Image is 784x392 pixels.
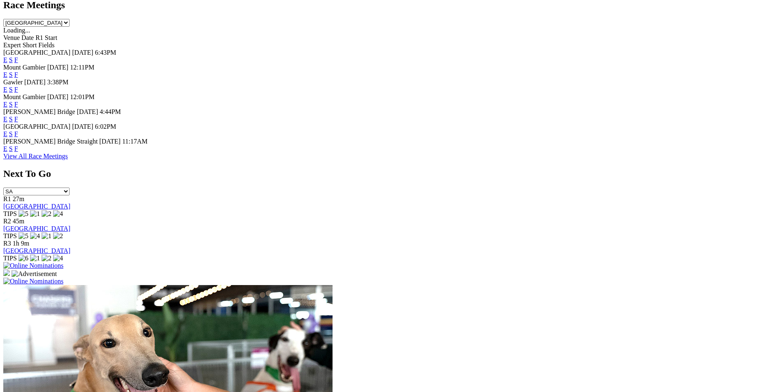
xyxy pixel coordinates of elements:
img: Online Nominations [3,278,63,285]
img: 2 [53,232,63,240]
a: S [9,56,13,63]
span: [DATE] [24,79,46,86]
a: E [3,116,7,123]
span: 3:38PM [47,79,69,86]
a: [GEOGRAPHIC_DATA] [3,225,70,232]
span: [DATE] [47,93,69,100]
span: 6:43PM [95,49,116,56]
a: F [14,116,18,123]
span: R3 [3,240,11,247]
span: TIPS [3,210,17,217]
span: Date [21,34,34,41]
span: 45m [13,218,24,225]
img: 5 [19,210,28,218]
span: R1 Start [35,34,57,41]
span: Expert [3,42,21,49]
a: S [9,116,13,123]
span: [PERSON_NAME] Bridge [3,108,75,115]
img: 6 [19,255,28,262]
a: F [14,86,18,93]
span: TIPS [3,255,17,262]
img: Online Nominations [3,262,63,269]
a: F [14,145,18,152]
img: 2 [42,255,51,262]
span: [DATE] [77,108,98,115]
img: 4 [53,255,63,262]
span: 11:17AM [122,138,148,145]
a: [GEOGRAPHIC_DATA] [3,203,70,210]
a: S [9,71,13,78]
span: R2 [3,218,11,225]
span: [DATE] [72,49,93,56]
a: E [3,56,7,63]
span: [DATE] [99,138,121,145]
span: Venue [3,34,20,41]
span: 4:44PM [100,108,121,115]
span: Mount Gambier [3,64,46,71]
img: 1 [42,232,51,240]
span: [GEOGRAPHIC_DATA] [3,49,70,56]
img: Advertisement [12,270,57,278]
a: F [14,101,18,108]
img: 1 [30,255,40,262]
a: E [3,145,7,152]
span: [PERSON_NAME] Bridge Straight [3,138,98,145]
span: Mount Gambier [3,93,46,100]
a: E [3,71,7,78]
span: 1h 9m [13,240,29,247]
span: Fields [38,42,54,49]
span: [GEOGRAPHIC_DATA] [3,123,70,130]
img: 15187_Greyhounds_GreysPlayCentral_Resize_SA_WebsiteBanner_300x115_2025.jpg [3,269,10,276]
a: F [14,56,18,63]
span: [DATE] [72,123,93,130]
a: View All Race Meetings [3,153,68,160]
h2: Next To Go [3,168,781,179]
a: S [9,101,13,108]
a: E [3,86,7,93]
img: 1 [30,210,40,218]
a: E [3,101,7,108]
img: 4 [30,232,40,240]
a: F [14,130,18,137]
span: [DATE] [47,64,69,71]
img: 5 [19,232,28,240]
span: R1 [3,195,11,202]
span: TIPS [3,232,17,239]
span: 12:11PM [70,64,94,71]
span: Loading... [3,27,30,34]
a: S [9,145,13,152]
span: 12:01PM [70,93,95,100]
a: [GEOGRAPHIC_DATA] [3,247,70,254]
a: S [9,130,13,137]
a: S [9,86,13,93]
span: Short [23,42,37,49]
img: 4 [53,210,63,218]
a: F [14,71,18,78]
span: 6:02PM [95,123,116,130]
img: 2 [42,210,51,218]
span: Gawler [3,79,23,86]
span: 27m [13,195,24,202]
a: E [3,130,7,137]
